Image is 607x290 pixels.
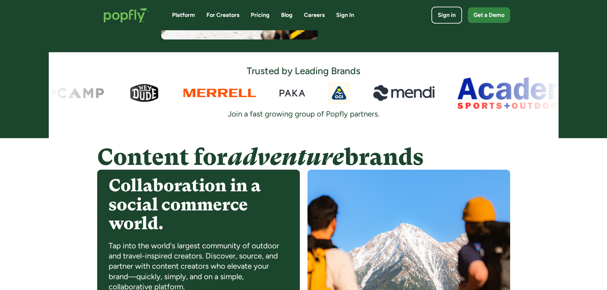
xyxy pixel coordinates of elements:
[251,11,270,19] a: Pricing
[336,11,354,19] a: Sign In
[97,1,157,29] a: home
[431,7,462,24] a: Sign in
[247,65,360,77] h3: Trusted by Leading Brands
[438,11,456,19] div: Sign in
[468,7,510,23] a: Get a Demo
[109,176,288,233] h4: Collaboration in a social commerce world.
[220,109,387,119] div: Join a fast growing group of Popfly partners.
[206,11,239,19] a: For Creators
[281,11,293,19] a: Blog
[304,11,325,19] a: Careers
[228,144,344,170] em: adventure
[172,11,195,19] a: Platform
[473,11,504,19] div: Get a Demo
[97,145,510,170] h4: Content for brands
